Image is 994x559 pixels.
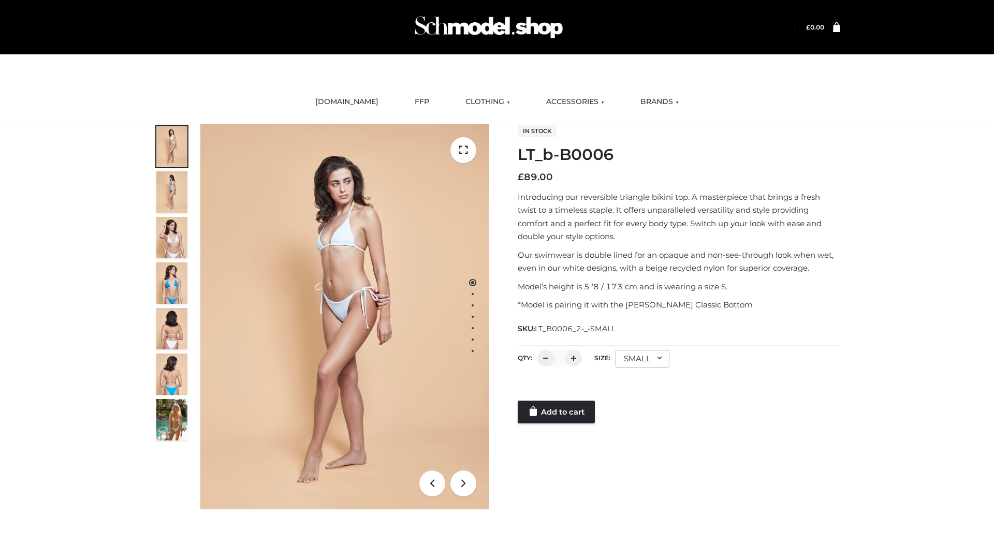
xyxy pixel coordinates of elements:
[518,322,617,335] span: SKU:
[200,124,489,509] img: ArielClassicBikiniTop_CloudNine_AzureSky_OW114ECO_1
[616,350,669,367] div: SMALL
[156,126,187,167] img: ArielClassicBikiniTop_CloudNine_AzureSky_OW114ECO_1-scaled.jpg
[407,91,437,113] a: FFP
[594,354,610,362] label: Size:
[518,171,553,183] bdi: 89.00
[538,91,612,113] a: ACCESSORIES
[518,401,595,423] a: Add to cart
[156,399,187,440] img: Arieltop_CloudNine_AzureSky2.jpg
[633,91,686,113] a: BRANDS
[156,171,187,213] img: ArielClassicBikiniTop_CloudNine_AzureSky_OW114ECO_2-scaled.jpg
[458,91,518,113] a: CLOTHING
[806,23,824,31] bdi: 0.00
[518,298,840,312] p: *Model is pairing it with the [PERSON_NAME] Classic Bottom
[308,91,386,113] a: [DOMAIN_NAME]
[518,125,557,137] span: In stock
[156,354,187,395] img: ArielClassicBikiniTop_CloudNine_AzureSky_OW114ECO_8-scaled.jpg
[156,262,187,304] img: ArielClassicBikiniTop_CloudNine_AzureSky_OW114ECO_4-scaled.jpg
[535,324,616,333] span: LT_B0006_2-_-SMALL
[806,23,824,31] a: £0.00
[518,190,840,243] p: Introducing our reversible triangle bikini top. A masterpiece that brings a fresh twist to a time...
[411,7,566,48] img: Schmodel Admin 964
[518,248,840,275] p: Our swimwear is double lined for an opaque and non-see-through look when wet, even in our white d...
[518,354,532,362] label: QTY:
[518,171,524,183] span: £
[156,308,187,349] img: ArielClassicBikiniTop_CloudNine_AzureSky_OW114ECO_7-scaled.jpg
[518,145,840,164] h1: LT_b-B0006
[156,217,187,258] img: ArielClassicBikiniTop_CloudNine_AzureSky_OW114ECO_3-scaled.jpg
[806,23,810,31] span: £
[518,280,840,293] p: Model’s height is 5 ‘8 / 173 cm and is wearing a size S.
